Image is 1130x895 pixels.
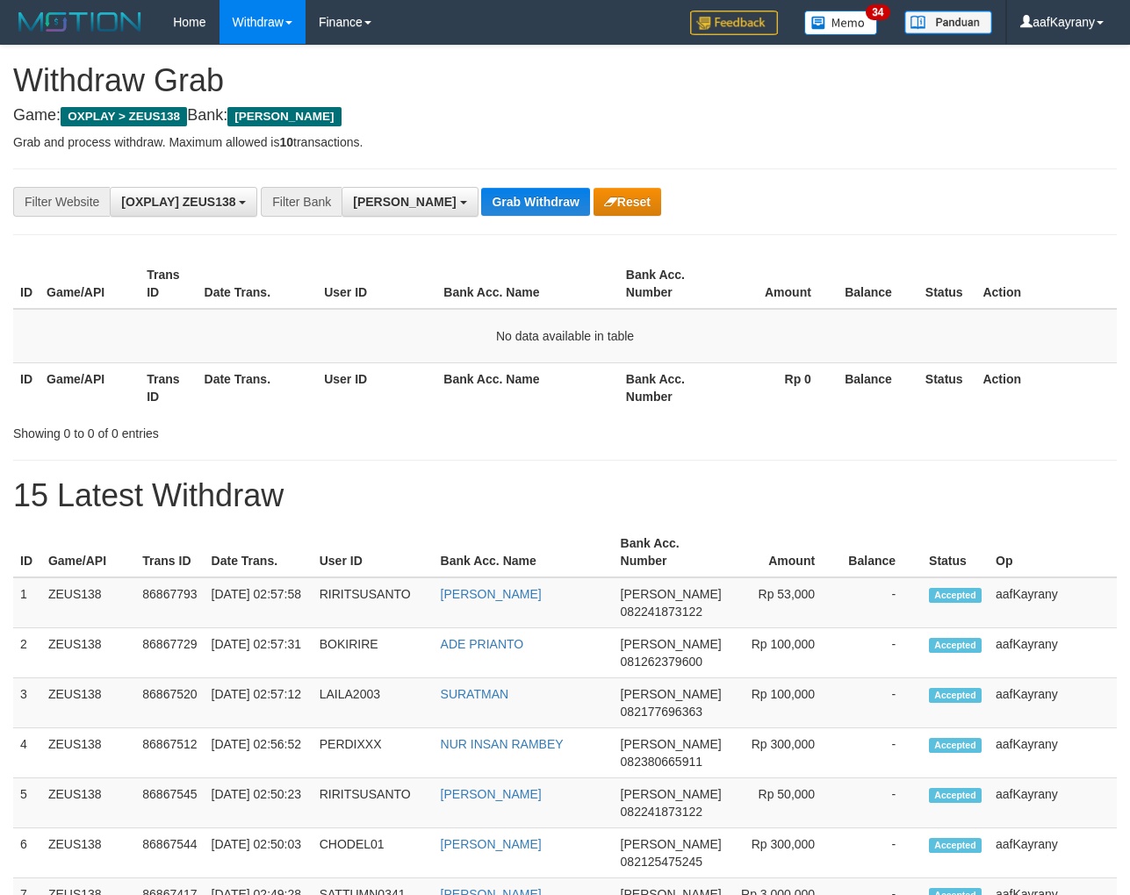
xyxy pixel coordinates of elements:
[619,362,719,412] th: Bank Acc. Number
[13,828,41,878] td: 6
[922,527,989,577] th: Status
[205,577,313,628] td: [DATE] 02:57:58
[929,788,982,803] span: Accepted
[594,188,661,216] button: Reset
[929,588,982,603] span: Accepted
[804,11,878,35] img: Button%20Memo.svg
[441,687,509,701] a: SURATMAN
[975,259,1117,309] th: Action
[41,828,135,878] td: ZEUS138
[841,728,922,778] td: -
[838,259,918,309] th: Balance
[40,362,140,412] th: Game/API
[135,628,204,678] td: 86867729
[434,527,614,577] th: Bank Acc. Name
[13,107,1117,125] h4: Game: Bank:
[989,577,1117,628] td: aafKayrany
[441,637,524,651] a: ADE PRIANTO
[918,362,976,412] th: Status
[621,705,702,719] span: Copy 082177696363 to clipboard
[619,259,719,309] th: Bank Acc. Number
[135,728,204,778] td: 86867512
[866,4,889,20] span: 34
[313,628,434,678] td: BOKIRIRE
[135,678,204,728] td: 86867520
[729,628,841,678] td: Rp 100,000
[841,778,922,828] td: -
[135,778,204,828] td: 86867545
[441,787,542,801] a: [PERSON_NAME]
[205,678,313,728] td: [DATE] 02:57:12
[135,527,204,577] th: Trans ID
[13,778,41,828] td: 5
[227,107,341,126] span: [PERSON_NAME]
[140,362,197,412] th: Trans ID
[140,259,197,309] th: Trans ID
[13,187,110,217] div: Filter Website
[13,577,41,628] td: 1
[841,527,922,577] th: Balance
[121,195,235,209] span: [OXPLAY] ZEUS138
[41,577,135,628] td: ZEUS138
[838,362,918,412] th: Balance
[13,9,147,35] img: MOTION_logo.png
[989,628,1117,678] td: aafKayrany
[441,737,564,751] a: NUR INSAN RAMBEY
[13,478,1117,513] h1: 15 Latest Withdraw
[342,187,478,217] button: [PERSON_NAME]
[13,527,41,577] th: ID
[989,828,1117,878] td: aafKayrany
[13,259,40,309] th: ID
[929,638,982,653] span: Accepted
[198,259,318,309] th: Date Trans.
[313,728,434,778] td: PERDIXXX
[989,678,1117,728] td: aafKayrany
[41,628,135,678] td: ZEUS138
[313,577,434,628] td: RIRITSUSANTO
[904,11,992,34] img: panduan.png
[729,828,841,878] td: Rp 300,000
[205,828,313,878] td: [DATE] 02:50:03
[929,738,982,753] span: Accepted
[313,527,434,577] th: User ID
[975,362,1117,412] th: Action
[135,828,204,878] td: 86867544
[41,728,135,778] td: ZEUS138
[621,755,702,769] span: Copy 082380665911 to clipboard
[261,187,342,217] div: Filter Bank
[621,837,722,851] span: [PERSON_NAME]
[13,133,1117,151] p: Grab and process withdraw. Maximum allowed is transactions.
[13,728,41,778] td: 4
[41,678,135,728] td: ZEUS138
[729,577,841,628] td: Rp 53,000
[13,678,41,728] td: 3
[621,805,702,819] span: Copy 082241873122 to clipboard
[718,362,838,412] th: Rp 0
[436,259,619,309] th: Bank Acc. Name
[205,778,313,828] td: [DATE] 02:50:23
[841,828,922,878] td: -
[621,855,702,869] span: Copy 082125475245 to clipboard
[205,728,313,778] td: [DATE] 02:56:52
[841,678,922,728] td: -
[13,628,41,678] td: 2
[729,527,841,577] th: Amount
[313,778,434,828] td: RIRITSUSANTO
[198,362,318,412] th: Date Trans.
[718,259,838,309] th: Amount
[989,778,1117,828] td: aafKayrany
[929,838,982,853] span: Accepted
[317,362,436,412] th: User ID
[729,678,841,728] td: Rp 100,000
[621,637,722,651] span: [PERSON_NAME]
[690,11,778,35] img: Feedback.jpg
[621,737,722,751] span: [PERSON_NAME]
[317,259,436,309] th: User ID
[61,107,187,126] span: OXPLAY > ZEUS138
[621,687,722,701] span: [PERSON_NAME]
[441,587,542,601] a: [PERSON_NAME]
[621,655,702,669] span: Copy 081262379600 to clipboard
[205,527,313,577] th: Date Trans.
[841,628,922,678] td: -
[841,577,922,628] td: -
